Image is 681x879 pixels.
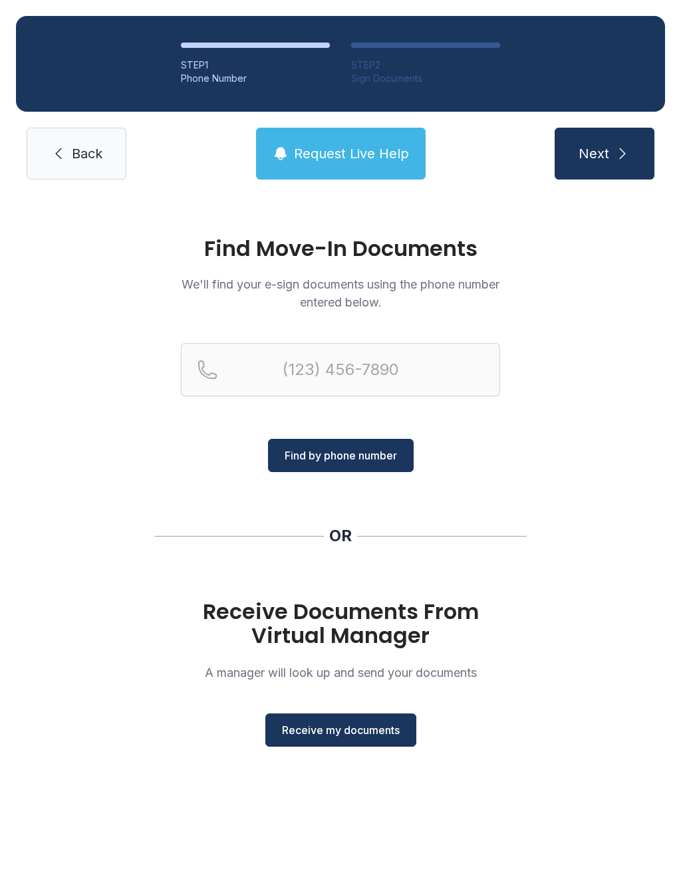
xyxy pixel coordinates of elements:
input: Reservation phone number [181,343,500,396]
span: Receive my documents [282,722,400,738]
div: Phone Number [181,72,330,85]
p: A manager will look up and send your documents [181,664,500,682]
h1: Receive Documents From Virtual Manager [181,600,500,648]
span: Request Live Help [294,144,409,163]
div: STEP 1 [181,59,330,72]
span: Next [579,144,609,163]
span: Find by phone number [285,447,397,463]
h1: Find Move-In Documents [181,238,500,259]
span: Back [72,144,102,163]
div: Sign Documents [351,72,500,85]
p: We'll find your e-sign documents using the phone number entered below. [181,275,500,311]
div: OR [329,525,352,547]
div: STEP 2 [351,59,500,72]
